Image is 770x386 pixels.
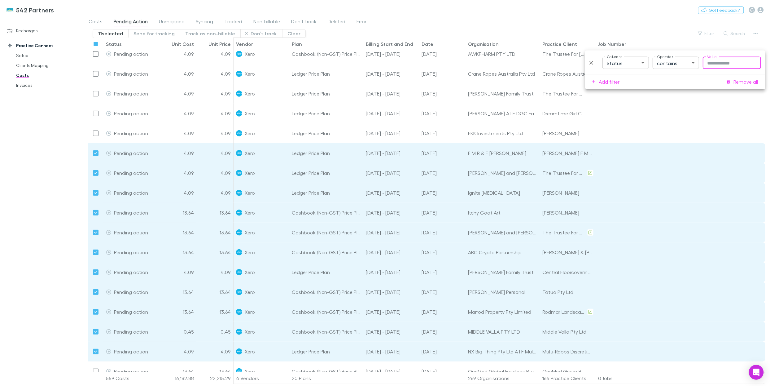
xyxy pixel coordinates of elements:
div: 4.09 [196,183,234,203]
h3: 542 Partners [16,6,54,14]
div: 27 May - 26 Jun 25 [364,362,419,381]
div: [PERSON_NAME] ATF DGC Family Trust [468,104,538,123]
div: 27 May - 26 Jun 25 [364,183,419,203]
div: 27 Jun 2025 [419,64,466,84]
a: Recharges [1,26,82,36]
img: Xero's Logo [236,130,242,136]
span: Non-billable [254,18,280,26]
label: Columns [607,54,623,59]
div: Ledger Price Plan [289,123,364,143]
div: Ignite [MEDICAL_DATA] [468,183,538,202]
div: 27 May - 26 Jun 25 [364,84,419,104]
div: 0.45 [159,322,196,342]
div: 164 Practice Clients [540,372,596,384]
div: 13.64 [159,203,196,223]
div: 27 May - 26 Jun 25 [364,64,419,84]
span: Xero [245,262,255,282]
div: The Trustee For Newbery Enterprises Trust [543,223,585,242]
span: Pending action [114,368,148,374]
div: Cashbook (Non-GST) Price Plan [289,242,364,262]
div: 27 Jun 2025 [419,362,466,381]
div: 4.09 [196,64,234,84]
div: F M R & F [PERSON_NAME] [468,143,538,163]
span: Pending action [114,269,148,275]
span: Xero [245,242,255,262]
img: Xero's Logo [236,51,242,57]
div: Organisation [468,41,499,47]
div: Cashbook (Non-GST) Price Plan [289,203,364,223]
span: Xero [245,282,255,302]
div: 27 Jun 2025 [419,223,466,242]
label: Value [707,54,717,59]
a: Setup [10,51,82,60]
div: 0 Jobs [596,372,652,384]
div: 27 May - 26 Jun 25 [364,282,419,302]
div: 27 Jun 2025 [419,143,466,163]
div: Ledger Price Plan [289,183,364,203]
div: 559 Costs [103,372,159,384]
img: Xero's Logo [236,348,242,355]
span: Xero [245,104,255,123]
div: Rodmar Landscaping Services Pty Limited [543,302,585,322]
div: Ledger Price Plan [289,104,364,123]
div: 4.09 [196,163,234,183]
img: Xero's Logo [236,110,242,117]
span: Costs [89,18,103,26]
div: contains [653,57,699,69]
img: Xero's Logo [236,229,242,236]
div: Crane Ropes Australia Pty Ltd [468,64,538,83]
div: Status [106,41,122,47]
div: 27 Jun 2025 [419,342,466,362]
span: Pending action [114,150,148,156]
span: Pending action [114,71,148,77]
img: Xero's Logo [236,210,242,216]
span: Pending action [114,51,148,57]
div: [PERSON_NAME] [543,183,593,202]
div: 27 Jun 2025 [419,302,466,322]
div: 4.09 [159,123,196,143]
div: Cashbook (Non-GST) Price Plan [289,223,364,242]
div: 16,182.88 [159,372,196,384]
div: 27 Jun 2025 [419,203,466,223]
div: 4.09 [159,183,196,203]
div: Billing Start and End [366,41,413,47]
img: Xero's Logo [236,190,242,196]
div: Practice Client [543,41,577,47]
span: Deleted [328,18,346,26]
div: Status [602,57,649,69]
div: 27 May - 26 Jun 25 [364,123,419,143]
div: 4.09 [159,143,196,163]
div: 4.09 [196,44,234,64]
button: Filter [695,30,718,37]
div: OneMed Group Pty Ltd [543,362,585,381]
div: 4.09 [196,342,234,362]
img: Xero's Logo [236,269,242,275]
span: Pending action [114,130,148,136]
div: Unit Price [208,41,231,47]
span: Xero [245,342,255,361]
div: 13.64 [159,223,196,242]
div: 27 Jun 2025 [419,44,466,64]
span: Pending action [114,229,148,235]
div: 4.09 [196,143,234,163]
span: Xero [245,223,255,242]
div: The Trustee For The [PERSON_NAME] And [PERSON_NAME] Family Trust [543,163,585,183]
span: Pending action [114,309,148,315]
div: 13.64 [196,282,234,302]
div: 27 Jun 2025 [419,104,466,123]
a: 542 Partners [2,2,58,17]
img: Xero's Logo [236,329,242,335]
div: Ledger Price Plan [289,143,364,163]
div: [PERSON_NAME] and [PERSON_NAME] Family Trust [468,163,538,183]
div: 13.64 [159,302,196,322]
div: 13.64 [159,362,196,381]
div: 27 May - 26 Jun 25 [364,262,419,282]
button: 11selected [93,29,128,38]
img: 542 Partners's Logo [6,6,14,14]
img: Xero's Logo [236,71,242,77]
div: [PERSON_NAME] Family Trust [468,84,538,103]
div: 13.64 [196,223,234,242]
div: Vendor [236,41,253,47]
button: Add filter [588,77,624,87]
div: 27 Jun 2025 [419,163,466,183]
